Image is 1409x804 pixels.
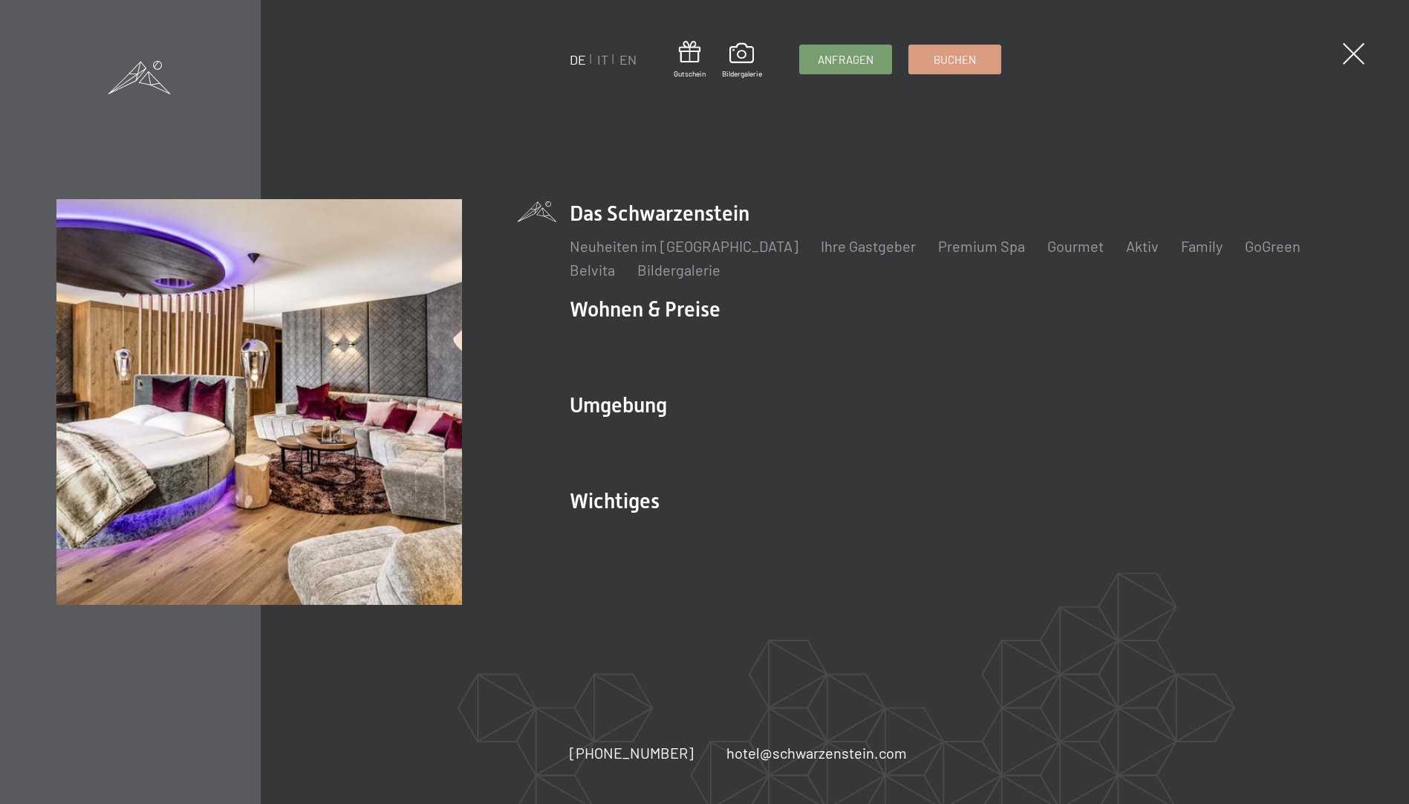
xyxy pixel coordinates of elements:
a: Bildergalerie [722,43,762,79]
a: Anfragen [800,45,891,74]
a: hotel@schwarzenstein.com [726,742,907,763]
a: Ihre Gastgeber [821,237,916,255]
a: IT [597,51,608,68]
a: EN [619,51,637,68]
a: Bildergalerie [637,261,720,279]
a: Neuheiten im [GEOGRAPHIC_DATA] [570,237,798,255]
span: Buchen [934,52,976,68]
a: [PHONE_NUMBER] [570,742,694,763]
span: Bildergalerie [722,68,762,79]
a: Premium Spa [938,237,1025,255]
span: Gutschein [674,68,706,79]
a: Belvita [570,261,615,279]
a: Buchen [909,45,1000,74]
a: Gourmet [1047,237,1104,255]
a: Family [1181,237,1223,255]
span: Anfragen [818,52,873,68]
a: DE [570,51,586,68]
a: GoGreen [1245,237,1301,255]
a: Aktiv [1126,237,1159,255]
img: Wellnesshotel Südtirol SCHWARZENSTEIN - Wellnessurlaub in den Alpen, Wandern und Wellness [56,199,462,605]
a: Gutschein [674,41,706,79]
span: [PHONE_NUMBER] [570,744,694,762]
